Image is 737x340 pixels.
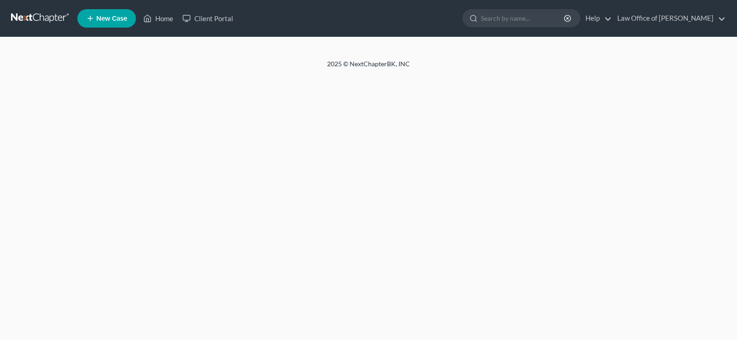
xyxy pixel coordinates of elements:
[613,10,725,27] a: Law Office of [PERSON_NAME]
[178,10,238,27] a: Client Portal
[581,10,612,27] a: Help
[96,15,127,22] span: New Case
[481,10,565,27] input: Search by name...
[106,59,631,76] div: 2025 © NextChapterBK, INC
[139,10,178,27] a: Home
